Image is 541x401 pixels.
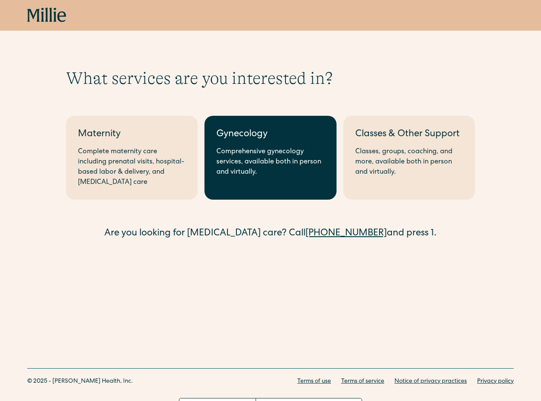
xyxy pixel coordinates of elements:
div: Are you looking for [MEDICAL_DATA] care? Call and press 1. [66,227,475,241]
a: MaternityComplete maternity care including prenatal visits, hospital-based labor & delivery, and ... [66,116,198,200]
div: Classes, groups, coaching, and more, available both in person and virtually. [355,147,463,178]
a: Privacy policy [477,377,514,386]
div: Classes & Other Support [355,128,463,142]
div: Gynecology [216,128,324,142]
div: Complete maternity care including prenatal visits, hospital-based labor & delivery, and [MEDICAL_... [78,147,186,188]
a: Classes & Other SupportClasses, groups, coaching, and more, available both in person and virtually. [343,116,475,200]
div: Comprehensive gynecology services, available both in person and virtually. [216,147,324,178]
div: © 2025 - [PERSON_NAME] Health, Inc. [27,377,133,386]
a: Terms of use [297,377,331,386]
a: Terms of service [341,377,384,386]
h1: What services are you interested in? [66,68,475,89]
a: GynecologyComprehensive gynecology services, available both in person and virtually. [204,116,336,200]
div: Maternity [78,128,186,142]
a: Notice of privacy practices [394,377,467,386]
a: [PHONE_NUMBER] [305,229,387,238]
